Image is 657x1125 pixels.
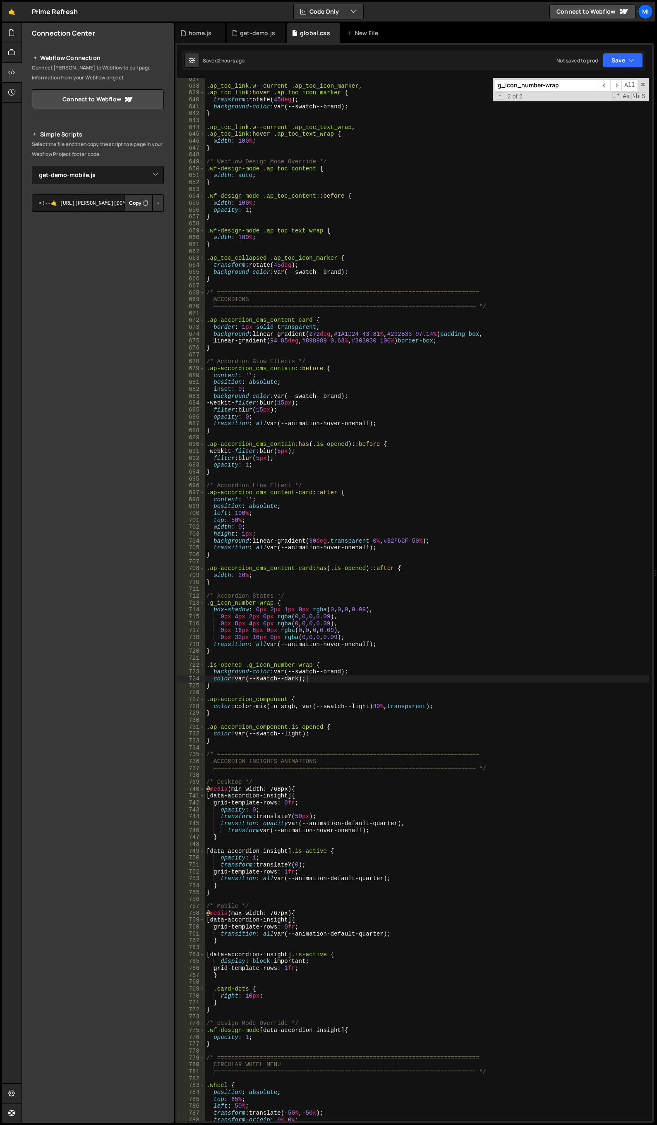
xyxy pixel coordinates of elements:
[177,352,205,359] div: 677
[294,4,363,19] button: Code Only
[177,179,205,186] div: 652
[177,586,205,593] div: 711
[556,57,598,64] div: Not saved to prod
[177,724,205,731] div: 731
[177,103,205,110] div: 641
[495,79,599,91] input: Search for
[177,379,205,386] div: 681
[177,544,205,551] div: 705
[177,820,205,827] div: 745
[177,1013,205,1020] div: 773
[177,924,205,931] div: 760
[177,779,205,786] div: 739
[496,92,504,100] span: Toggle Replace mode
[177,572,205,579] div: 709
[177,579,205,586] div: 710
[32,53,164,63] h2: Webflow Connection
[177,1006,205,1013] div: 772
[32,305,165,380] iframe: YouTube video player
[177,848,205,855] div: 749
[177,441,205,448] div: 690
[203,57,245,64] div: Saved
[177,462,205,469] div: 693
[240,29,275,37] div: get-demo.js
[177,807,205,814] div: 743
[177,207,205,214] div: 656
[177,993,205,1000] div: 770
[177,792,205,799] div: 741
[177,600,205,607] div: 713
[177,896,205,903] div: 756
[177,282,205,290] div: 667
[32,89,164,109] a: Connect to Webflow
[177,655,205,662] div: 721
[177,165,205,172] div: 650
[177,455,205,462] div: 692
[177,303,205,310] div: 670
[177,193,205,200] div: 654
[177,131,205,138] div: 645
[177,345,205,352] div: 676
[177,1117,205,1124] div: 788
[177,400,205,407] div: 684
[177,951,205,958] div: 764
[177,172,205,179] div: 651
[177,358,205,365] div: 678
[177,337,205,345] div: 675
[125,194,164,212] div: Button group with nested dropdown
[177,986,205,993] div: 769
[177,296,205,303] div: 669
[177,503,205,510] div: 699
[177,324,205,331] div: 673
[177,290,205,297] div: 668
[177,910,205,917] div: 758
[177,834,205,841] div: 747
[177,979,205,986] div: 768
[177,220,205,227] div: 658
[177,813,205,820] div: 744
[2,2,22,22] a: 🤙
[32,7,78,17] div: Prime Refresh
[177,889,205,896] div: 755
[177,641,205,648] div: 719
[177,138,205,145] div: 646
[32,129,164,139] h2: Simple Scripts
[177,730,205,737] div: 732
[177,799,205,807] div: 742
[177,937,205,944] div: 762
[622,92,631,101] span: CaseSensitive Search
[177,1020,205,1027] div: 774
[177,565,205,572] div: 708
[177,1075,205,1082] div: 782
[177,89,205,96] div: 639
[638,4,653,19] a: Mi
[177,386,205,393] div: 682
[177,1082,205,1089] div: 783
[177,200,205,207] div: 655
[177,696,205,703] div: 727
[177,634,205,641] div: 718
[177,882,205,889] div: 754
[32,139,164,159] p: Select the file and then copy the script to a page in your Webflow Project footer code.
[177,869,205,876] div: 752
[177,662,205,669] div: 722
[621,79,638,91] span: Alt-Enter
[177,145,205,152] div: 647
[177,689,205,696] div: 726
[177,117,205,124] div: 643
[177,620,205,627] div: 716
[177,482,205,489] div: 696
[177,186,205,193] div: 653
[177,710,205,717] div: 729
[177,234,205,241] div: 660
[177,827,205,834] div: 746
[189,29,211,37] div: home.js
[177,558,205,565] div: 707
[347,29,381,37] div: New File
[177,158,205,165] div: 649
[177,1068,205,1075] div: 781
[177,703,205,710] div: 728
[177,1055,205,1062] div: 779
[177,124,205,131] div: 644
[177,213,205,220] div: 657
